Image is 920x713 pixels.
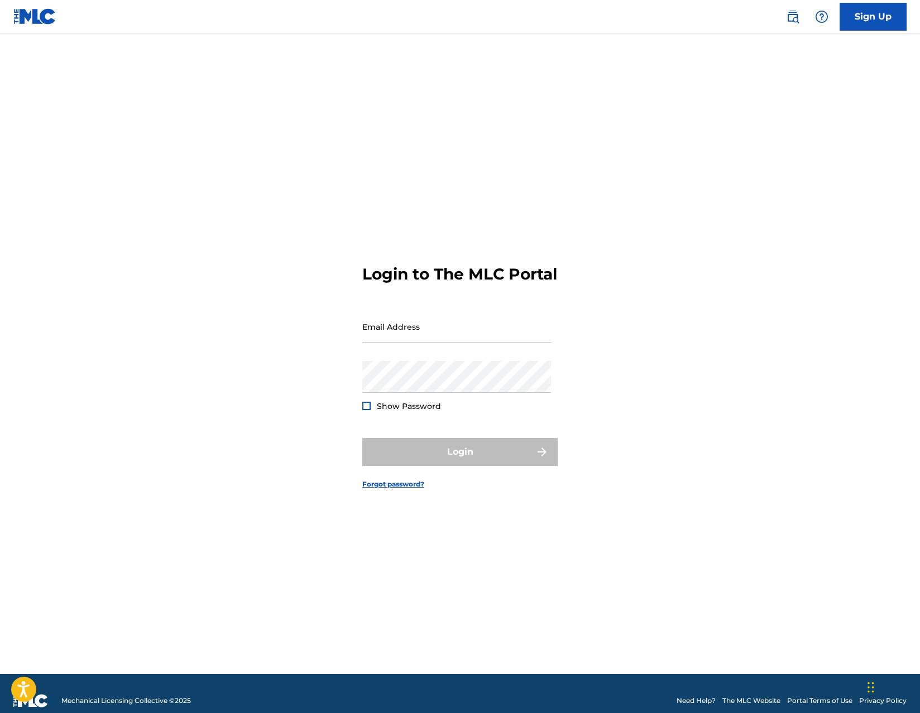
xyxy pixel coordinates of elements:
[859,696,907,706] a: Privacy Policy
[840,3,907,31] a: Sign Up
[722,696,780,706] a: The MLC Website
[677,696,716,706] a: Need Help?
[61,696,191,706] span: Mechanical Licensing Collective © 2025
[786,10,799,23] img: search
[782,6,804,28] a: Public Search
[13,8,56,25] img: MLC Logo
[811,6,833,28] div: Help
[815,10,828,23] img: help
[362,264,557,284] h3: Login to The MLC Portal
[787,696,852,706] a: Portal Terms of Use
[13,694,48,707] img: logo
[864,659,920,713] iframe: Chat Widget
[377,401,441,411] span: Show Password
[868,671,874,704] div: Drag
[362,479,424,489] a: Forgot password?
